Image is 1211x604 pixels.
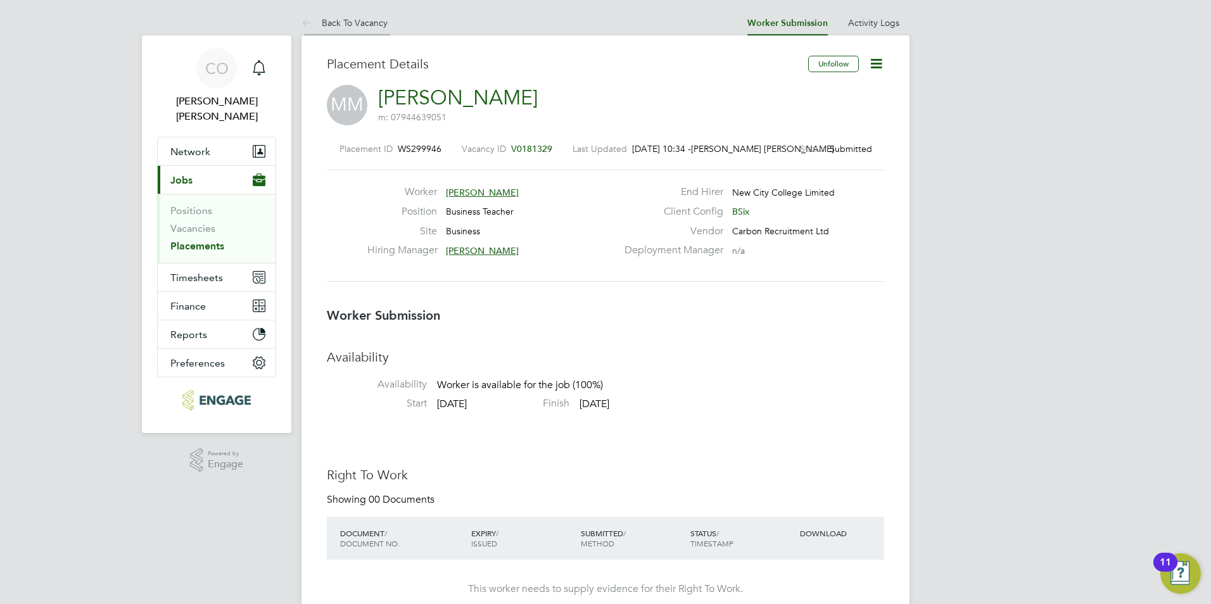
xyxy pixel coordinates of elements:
[578,522,687,555] div: SUBMITTED
[182,390,250,410] img: carbonrecruitment-logo-retina.png
[623,528,626,538] span: /
[142,35,291,433] nav: Main navigation
[369,493,434,506] span: 00 Documents
[337,522,468,555] div: DOCUMENT
[170,174,193,186] span: Jobs
[327,397,427,410] label: Start
[617,244,723,257] label: Deployment Manager
[469,397,569,410] label: Finish
[170,222,215,234] a: Vacancies
[367,225,437,238] label: Site
[378,111,447,123] span: m: 07944639051
[367,244,437,257] label: Hiring Manager
[797,522,884,544] div: DOWNLOAD
[157,94,276,124] span: Connor O'sullivan
[446,206,514,217] span: Business Teacher
[384,528,387,538] span: /
[340,538,400,548] span: DOCUMENT NO.
[808,56,859,72] button: Unfollow
[848,17,899,28] a: Activity Logs
[205,60,229,77] span: CO
[617,225,723,238] label: Vendor
[327,349,884,365] h3: Availability
[716,528,719,538] span: /
[446,225,480,237] span: Business
[496,528,498,538] span: /
[573,143,627,154] label: Last Updated
[462,143,506,154] label: Vacancy ID
[800,143,825,154] label: Status
[378,85,538,110] a: [PERSON_NAME]
[157,390,276,410] a: Go to home page
[632,143,691,154] span: [DATE] 10:34 -
[398,143,441,154] span: WS299946
[158,292,276,320] button: Finance
[170,146,210,158] span: Network
[437,379,603,392] span: Worker is available for the job (100%)
[617,186,723,199] label: End Hirer
[687,522,797,555] div: STATUS
[158,137,276,165] button: Network
[1160,553,1201,594] button: Open Resource Center, 11 new notifications
[327,378,427,391] label: Availability
[158,349,276,377] button: Preferences
[208,448,243,459] span: Powered by
[190,448,244,472] a: Powered byEngage
[170,204,212,217] a: Positions
[511,143,552,154] span: V0181329
[732,245,745,256] span: n/a
[157,48,276,124] a: CO[PERSON_NAME] [PERSON_NAME]
[690,538,733,548] span: TIMESTAMP
[170,300,206,312] span: Finance
[830,143,872,154] span: Submitted
[437,398,467,410] span: [DATE]
[158,320,276,348] button: Reports
[747,18,828,28] a: Worker Submission
[732,206,749,217] span: BSix
[327,493,437,506] div: Showing
[327,85,367,125] span: MM
[446,245,519,256] span: [PERSON_NAME]
[170,240,224,252] a: Placements
[446,187,519,198] span: [PERSON_NAME]
[170,357,225,369] span: Preferences
[367,205,437,218] label: Position
[170,272,223,284] span: Timesheets
[1160,562,1171,579] div: 11
[327,467,884,483] h3: Right To Work
[158,166,276,194] button: Jobs
[581,538,614,548] span: METHOD
[339,143,393,154] label: Placement ID
[208,459,243,470] span: Engage
[170,329,207,341] span: Reports
[158,194,276,263] div: Jobs
[327,56,799,72] h3: Placement Details
[691,143,780,154] span: [PERSON_NAME] [PERSON_NAME]
[732,187,835,198] span: New City College Limited
[158,263,276,291] button: Timesheets
[367,186,437,199] label: Worker
[468,522,578,555] div: EXPIRY
[732,225,829,237] span: Carbon Recruitment Ltd
[339,582,872,596] div: This worker needs to supply evidence for their Right To Work.
[327,308,440,323] b: Worker Submission
[301,17,388,28] a: Back To Vacancy
[617,205,723,218] label: Client Config
[580,398,609,410] span: [DATE]
[471,538,497,548] span: ISSUED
